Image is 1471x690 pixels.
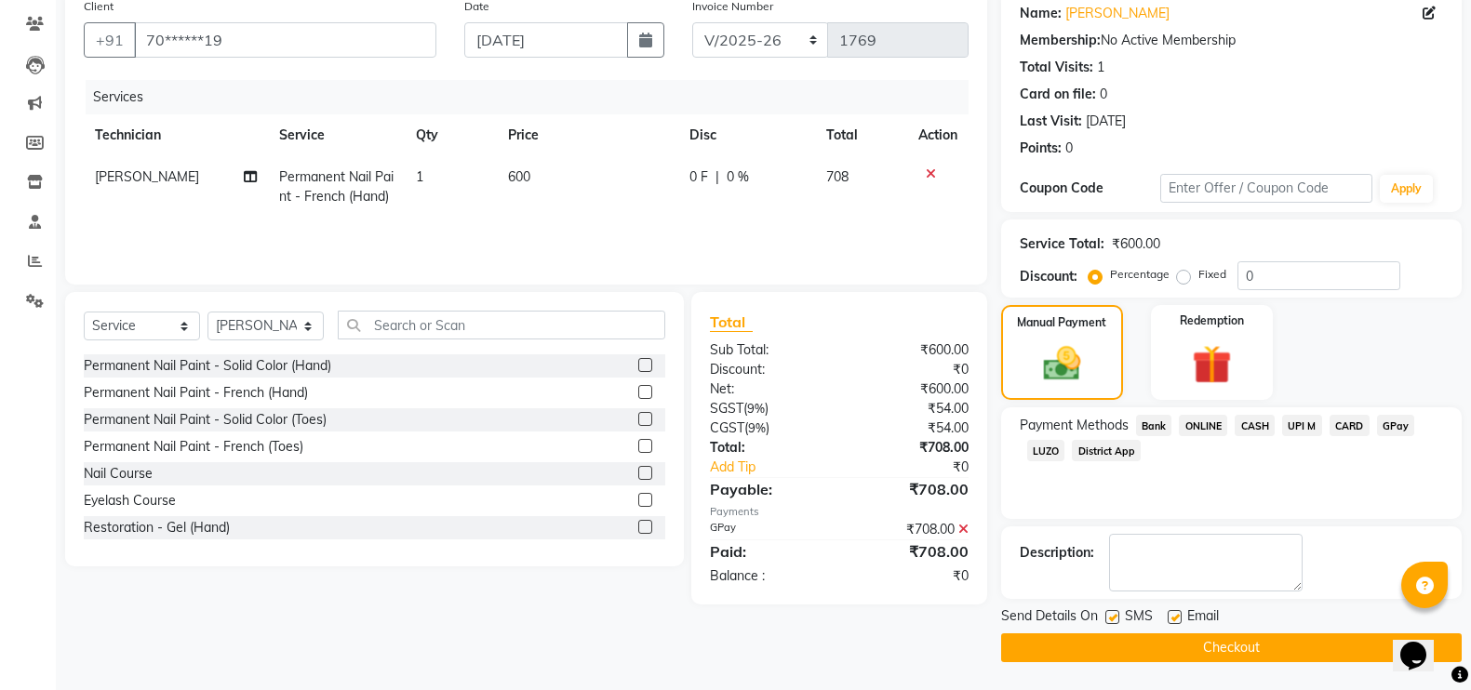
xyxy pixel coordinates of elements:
input: Enter Offer / Coupon Code [1160,174,1372,203]
div: Payable: [696,478,839,500]
div: ₹708.00 [839,520,983,539]
div: ₹0 [839,566,983,586]
div: Points: [1020,139,1062,158]
div: ₹600.00 [839,379,983,399]
div: Balance : [696,566,839,586]
label: Redemption [1180,312,1244,329]
span: Total [710,312,753,332]
div: ₹600.00 [1112,234,1160,254]
div: ₹708.00 [839,438,983,458]
button: Apply [1380,175,1433,203]
div: ₹708.00 [839,540,983,563]
div: ( ) [696,399,839,418]
div: No Active Membership [1020,31,1443,50]
span: 0 F [689,167,708,187]
th: Total [815,114,907,156]
th: Qty [405,114,496,156]
th: Action [907,114,969,156]
div: Sub Total: [696,340,839,360]
a: [PERSON_NAME] [1065,4,1170,23]
div: Discount: [696,360,839,379]
label: Fixed [1198,266,1226,283]
input: Search or Scan [338,311,665,339]
span: 9% [747,401,765,416]
span: Payment Methods [1020,416,1129,435]
div: ₹0 [863,458,983,477]
div: Permanent Nail Paint - French (Hand) [84,383,308,403]
div: Paid: [696,540,839,563]
div: Card on file: [1020,85,1096,104]
span: CASH [1235,415,1275,436]
div: Total: [696,438,839,458]
iframe: chat widget [1393,616,1452,671]
div: ₹0 [839,360,983,379]
div: Discount: [1020,267,1077,286]
div: Membership: [1020,31,1101,50]
div: Services [86,80,983,114]
span: 600 [508,168,530,185]
th: Price [497,114,678,156]
div: Restoration - Gel (Hand) [84,518,230,537]
div: Nail Course [84,464,153,484]
span: Bank [1136,415,1172,436]
div: 1 [1097,58,1104,77]
img: _cash.svg [1032,342,1092,385]
div: Service Total: [1020,234,1104,254]
div: Permanent Nail Paint - Solid Color (Hand) [84,356,331,376]
th: Technician [84,114,268,156]
span: LUZO [1027,440,1065,461]
span: ONLINE [1179,415,1227,436]
img: _gift.svg [1180,340,1243,389]
div: GPay [696,520,839,539]
span: SMS [1125,606,1153,630]
span: [PERSON_NAME] [95,168,199,185]
div: 0 [1065,139,1073,158]
button: Checkout [1001,633,1462,662]
div: Permanent Nail Paint - Solid Color (Toes) [84,410,327,430]
span: 0 % [727,167,749,187]
button: +91 [84,22,136,58]
label: Percentage [1110,266,1170,283]
div: Net: [696,379,839,399]
div: Payments [710,504,968,520]
div: 0 [1100,85,1107,104]
div: Permanent Nail Paint - French (Toes) [84,437,303,457]
span: 9% [748,420,766,435]
a: Add Tip [696,458,863,477]
div: [DATE] [1086,112,1126,131]
div: Total Visits: [1020,58,1093,77]
div: ₹54.00 [839,399,983,418]
span: SGST [710,400,743,417]
input: Search by Name/Mobile/Email/Code [134,22,436,58]
span: District App [1072,440,1141,461]
span: UPI M [1282,415,1322,436]
span: 1 [416,168,423,185]
th: Disc [678,114,815,156]
label: Manual Payment [1017,314,1106,331]
div: Last Visit: [1020,112,1082,131]
span: Email [1187,606,1219,630]
span: GPay [1377,415,1415,436]
div: ( ) [696,418,839,438]
span: Permanent Nail Paint - French (Hand) [279,168,394,205]
div: Coupon Code [1020,179,1161,198]
div: Name: [1020,4,1062,23]
div: ₹708.00 [839,478,983,500]
div: ₹600.00 [839,340,983,360]
div: Description: [1020,543,1094,563]
span: Send Details On [1001,606,1098,630]
span: CARD [1330,415,1370,436]
th: Service [268,114,405,156]
div: ₹54.00 [839,418,983,438]
div: Eyelash Course [84,491,176,511]
span: CGST [710,419,744,436]
span: 708 [826,168,849,185]
span: | [715,167,719,187]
